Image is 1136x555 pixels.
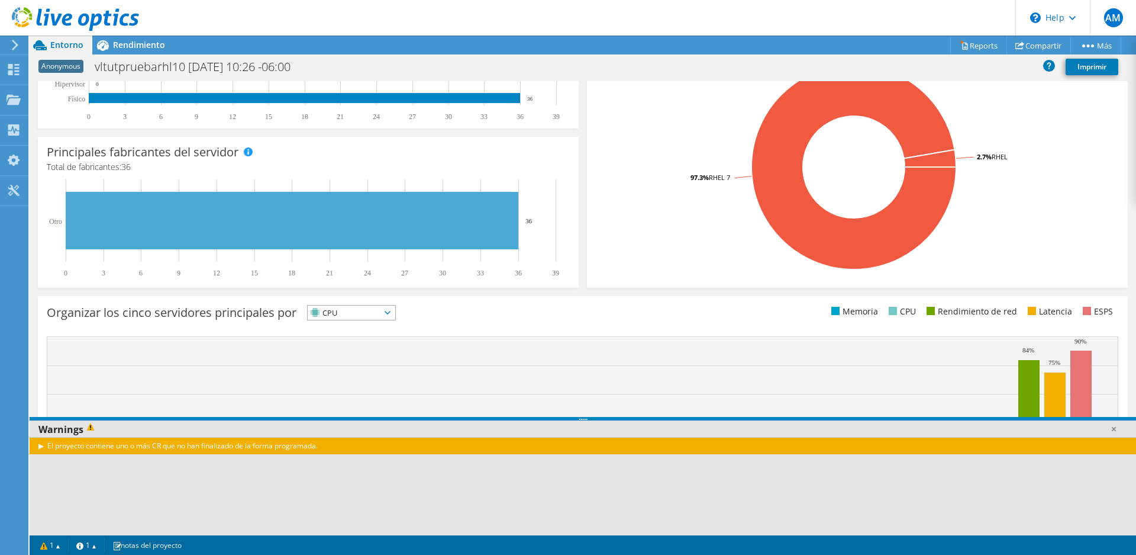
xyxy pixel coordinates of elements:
tspan: RHEL 7 [709,173,730,182]
span: Entorno [50,39,83,50]
div: El proyecto contiene uno o más CR que no han finalizado de la forma programada. [30,437,1136,454]
a: Imprimir [1066,59,1118,75]
text: 3 [102,269,105,277]
tspan: Físico [68,95,85,103]
text: 36 [527,96,533,102]
text: 12 [213,269,220,277]
text: 24 [373,113,380,121]
span: CPU [308,306,380,320]
text: 0 [87,113,91,121]
tspan: 2.7% [977,152,992,161]
text: 18 [301,113,308,121]
span: 36 [121,161,131,172]
text: Hipervisor [55,80,85,88]
li: CPU [886,305,916,318]
text: 0 [96,81,99,87]
span: Anonymous [38,60,83,73]
text: 24 [364,269,371,277]
text: 84% [1022,347,1034,354]
text: 3 [123,113,127,121]
text: 18 [288,269,295,277]
a: Compartir [1006,36,1071,54]
text: 39 [552,269,559,277]
a: notas del proyecto [104,538,190,553]
a: Reports [950,36,1007,54]
li: Latencia [1025,305,1072,318]
text: 9 [195,113,198,121]
text: 15 [251,269,258,277]
span: Rendimiento [113,39,165,50]
text: 30 [439,269,446,277]
text: 21 [326,269,333,277]
text: 30 [445,113,452,121]
a: Más [1070,36,1121,54]
text: 6 [159,113,163,121]
text: 15 [265,113,272,121]
svg: \n [1030,12,1041,23]
text: 33 [477,269,484,277]
a: 1 [32,538,69,553]
h1: vltutpruebarhl10 [DATE] 10:26 -06:00 [89,60,309,73]
text: Otro [49,217,62,226]
text: 12 [229,113,236,121]
text: 90% [1074,338,1086,345]
div: Warnings [30,421,1136,438]
text: 36 [515,269,522,277]
text: 9 [177,269,180,277]
a: 1 [68,538,105,553]
text: 36 [517,113,524,121]
h3: Principales fabricantes del servidor [47,146,238,159]
li: Memoria [828,305,878,318]
text: 27 [401,269,408,277]
text: 39 [553,113,560,121]
span: AM [1104,8,1123,27]
h4: Total de fabricantes: [47,161,570,174]
text: 33 [480,113,488,121]
text: 0 [64,269,67,277]
text: 36 [525,217,532,224]
text: 27 [409,113,416,121]
li: ESPS [1080,305,1113,318]
text: 6 [139,269,143,277]
li: Rendimiento de red [924,305,1017,318]
tspan: RHEL [992,152,1008,161]
text: 75% [1048,359,1060,366]
tspan: 97.3% [690,173,709,182]
text: 21 [337,113,344,121]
